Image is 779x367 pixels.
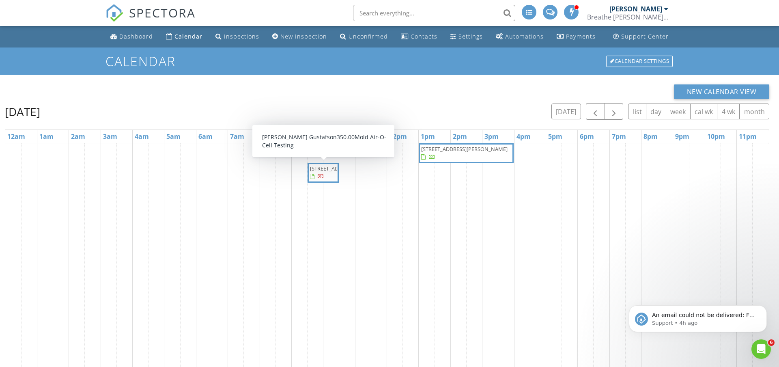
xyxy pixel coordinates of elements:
[119,32,153,40] div: Dashboard
[349,32,388,40] div: Unconfirmed
[129,4,196,21] span: SPECTORA
[105,11,196,28] a: SPECTORA
[546,130,564,143] a: 5pm
[751,339,771,359] iframe: Intercom live chat
[605,55,674,68] a: Calendar Settings
[666,104,691,119] button: week
[419,143,514,163] a: [STREET_ADDRESS][PERSON_NAME]
[641,130,660,143] a: 8pm
[610,29,672,44] a: Support Center
[294,145,339,153] span: [STREET_ADDRESS]
[606,56,673,67] div: Calendar Settings
[514,130,533,143] a: 4pm
[308,163,339,183] a: [STREET_ADDRESS]
[309,165,337,181] a: [STREET_ADDRESS]
[705,130,727,143] a: 10pm
[5,130,27,143] a: 12am
[105,54,674,68] h1: Calendar
[164,130,183,143] a: 5am
[224,32,259,40] div: Inspections
[419,130,437,143] a: 1pm
[447,29,486,44] a: Settings
[420,145,512,161] a: [STREET_ADDRESS][PERSON_NAME]
[610,130,628,143] a: 7pm
[353,5,515,21] input: Search everything...
[212,29,263,44] a: Inspections
[551,104,581,119] button: [DATE]
[646,104,666,119] button: day
[323,130,345,143] a: 10am
[107,29,156,44] a: Dashboard
[280,32,327,40] div: New Inspection
[5,104,40,120] h2: [DATE]
[293,145,385,153] a: [STREET_ADDRESS]
[690,104,718,119] button: cal wk
[269,29,330,44] a: New Inspection
[398,29,441,44] a: Contacts
[451,130,469,143] a: 2pm
[673,130,691,143] a: 9pm
[586,103,605,120] button: Previous day
[101,130,119,143] a: 3am
[674,84,770,99] button: New Calendar View
[458,32,483,40] div: Settings
[605,103,624,120] button: Next day
[628,104,646,119] button: list
[387,130,409,143] a: 12pm
[421,145,508,153] span: [STREET_ADDRESS][PERSON_NAME]
[609,5,662,13] div: [PERSON_NAME]
[768,339,775,346] span: 6
[578,130,596,143] a: 6pm
[310,165,355,172] span: [STREET_ADDRESS]
[566,32,596,40] div: Payments
[196,130,215,143] a: 6am
[505,32,544,40] div: Automations
[739,104,769,119] button: month
[260,130,278,143] a: 8am
[37,130,56,143] a: 1am
[617,288,779,345] iframe: Intercom notifications message
[174,32,202,40] div: Calendar
[291,143,387,155] a: [STREET_ADDRESS]
[717,104,740,119] button: 4 wk
[621,32,669,40] div: Support Center
[737,130,759,143] a: 11pm
[69,130,87,143] a: 2am
[337,29,391,44] a: Unconfirmed
[133,130,151,143] a: 4am
[411,32,437,40] div: Contacts
[482,130,501,143] a: 3pm
[553,29,599,44] a: Payments
[163,29,206,44] a: Calendar
[105,4,123,22] img: The Best Home Inspection Software - Spectora
[587,13,668,21] div: Breathe Wright Radon
[493,29,547,44] a: Automations (Advanced)
[228,130,246,143] a: 7am
[292,130,310,143] a: 9am
[355,130,377,143] a: 11am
